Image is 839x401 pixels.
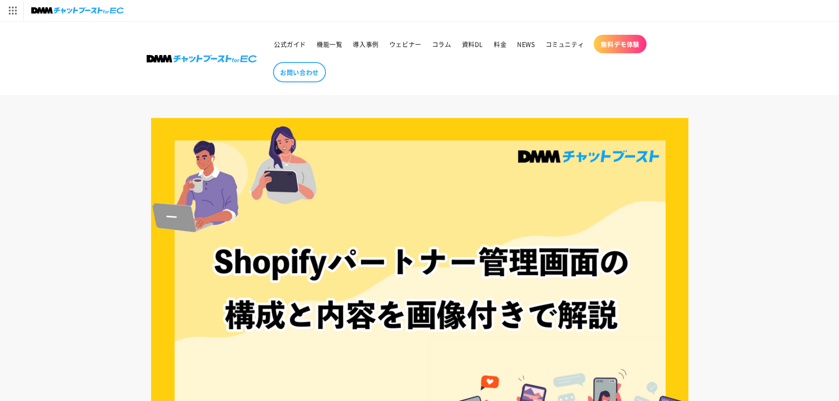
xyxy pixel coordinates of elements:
a: コミュニティ [540,35,590,53]
span: NEWS [517,40,535,48]
span: 機能一覧 [317,40,342,48]
span: お問い合わせ [280,68,319,76]
a: ウェビナー [384,35,427,53]
a: 公式ガイド [269,35,311,53]
img: 株式会社DMM Boost [147,55,257,63]
a: コラム [427,35,457,53]
span: コミュニティ [546,40,584,48]
span: ウェビナー [389,40,421,48]
a: 資料DL [457,35,488,53]
span: 無料デモ体験 [601,40,639,48]
span: コラム [432,40,451,48]
span: 公式ガイド [274,40,306,48]
span: 料金 [494,40,506,48]
a: 料金 [488,35,512,53]
img: サービス [1,1,23,20]
span: 資料DL [462,40,483,48]
span: 導入事例 [353,40,378,48]
a: NEWS [512,35,540,53]
a: 機能一覧 [311,35,347,53]
a: お問い合わせ [273,62,326,82]
a: 無料デモ体験 [594,35,647,53]
a: 導入事例 [347,35,384,53]
img: チャットブーストforEC [31,4,124,17]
